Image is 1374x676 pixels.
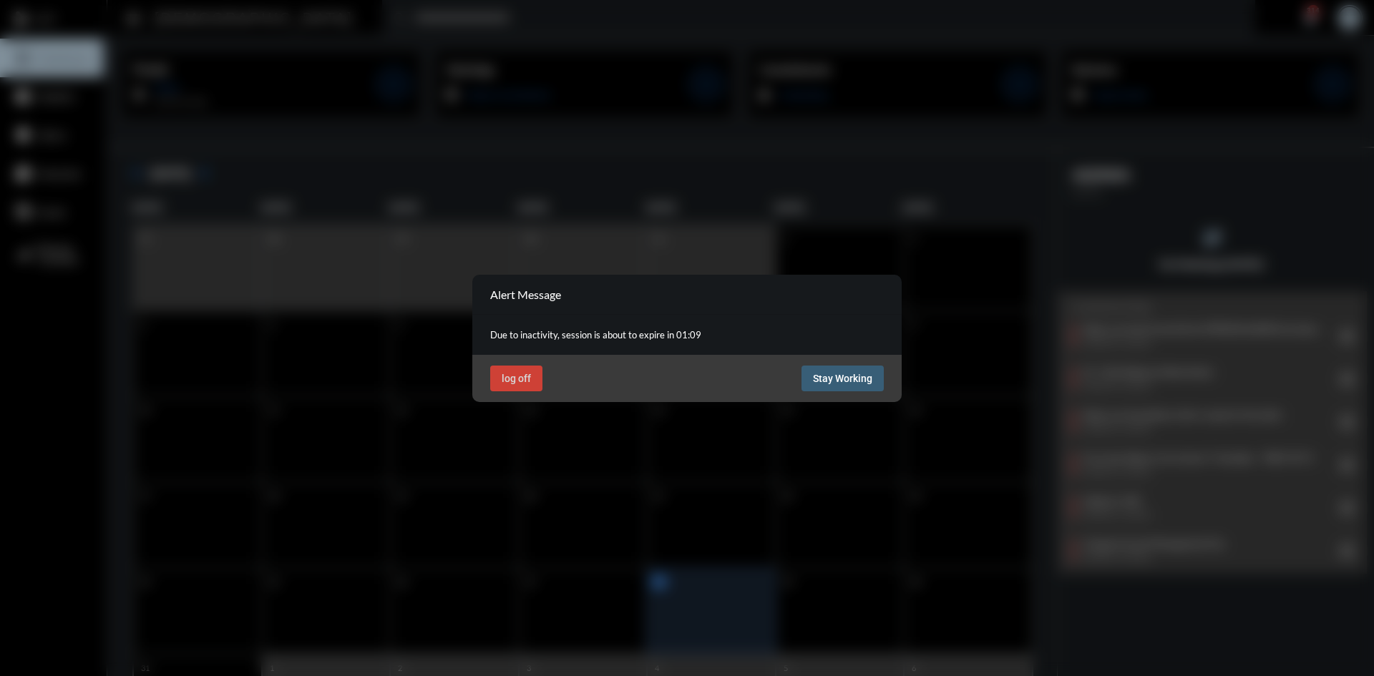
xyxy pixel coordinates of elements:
[490,329,884,341] p: Due to inactivity, session is about to expire in 01:09
[801,366,884,391] button: Stay Working
[490,366,542,391] button: log off
[490,288,561,301] h2: Alert Message
[502,373,531,384] span: log off
[813,373,872,384] span: Stay Working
